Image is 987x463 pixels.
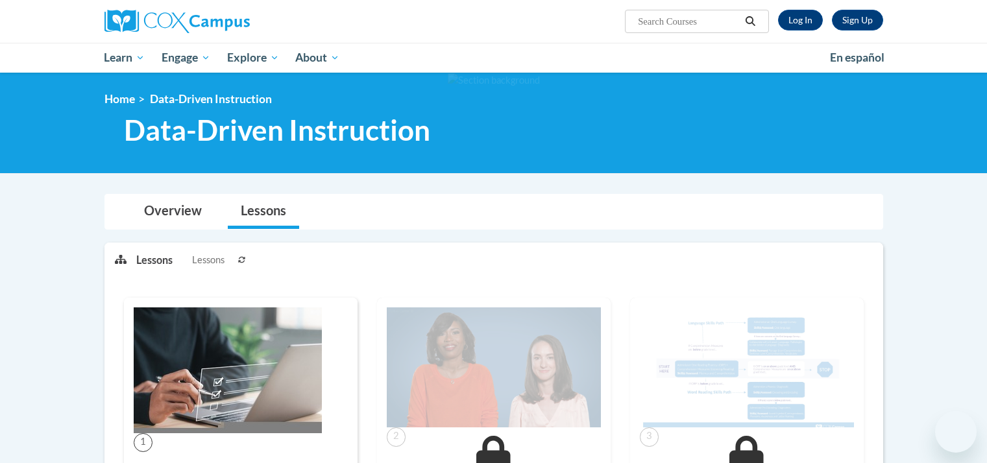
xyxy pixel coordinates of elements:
[935,411,977,453] iframe: Button to launch messaging window
[830,51,884,64] span: En español
[832,10,883,30] a: Register
[136,253,173,267] p: Lessons
[124,113,430,147] span: Data-Driven Instruction
[153,43,219,73] a: Engage
[85,43,903,73] div: Main menu
[740,14,760,29] button: Search
[150,92,272,106] span: Data-Driven Instruction
[162,50,210,65] span: Engage
[387,307,601,428] img: Course Image
[96,43,154,73] a: Learn
[219,43,287,73] a: Explore
[134,307,322,433] img: Course Image
[387,427,406,446] span: 2
[287,43,348,73] a: About
[104,92,135,106] a: Home
[228,195,299,229] a: Lessons
[134,433,152,452] span: 1
[104,50,145,65] span: Learn
[822,44,893,71] a: En español
[640,427,659,446] span: 3
[104,10,250,33] img: Cox Campus
[448,73,540,88] img: Section background
[778,10,823,30] a: Log In
[637,14,740,29] input: Search Courses
[104,10,351,33] a: Cox Campus
[295,50,339,65] span: About
[192,253,225,267] span: Lessons
[640,307,854,428] img: Course Image
[131,195,215,229] a: Overview
[227,50,279,65] span: Explore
